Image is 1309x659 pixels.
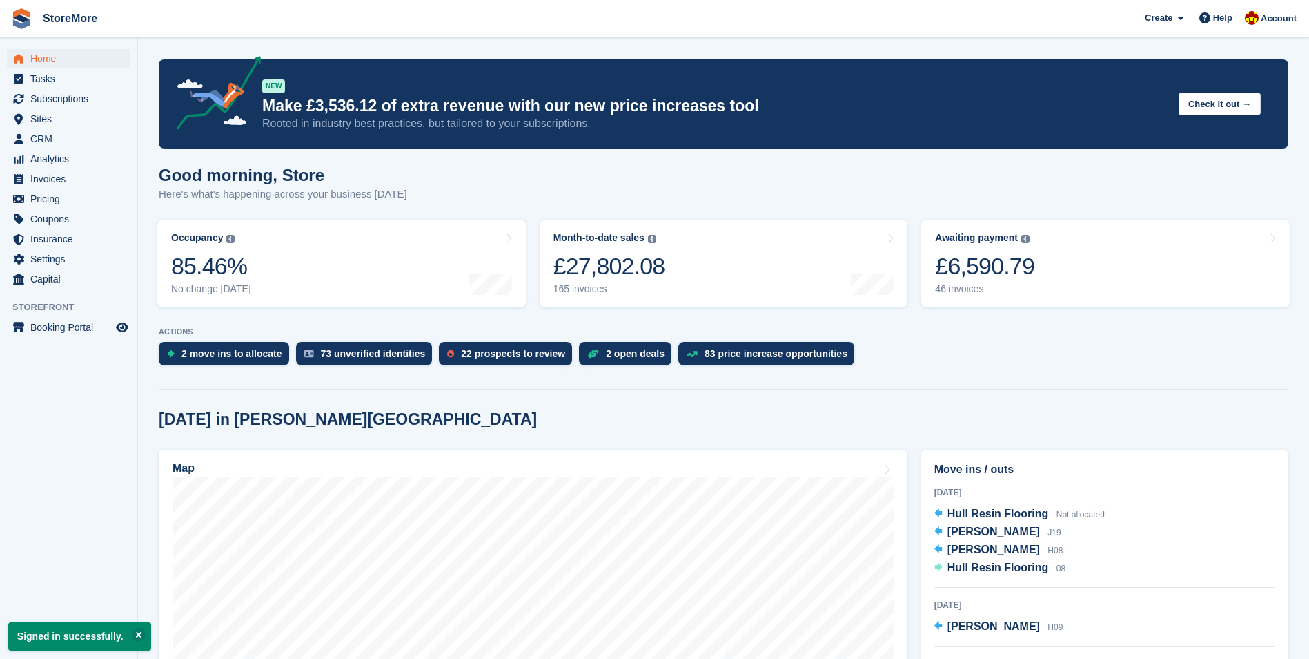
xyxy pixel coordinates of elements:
[30,229,113,249] span: Insurance
[171,252,251,280] div: 85.46%
[30,249,113,269] span: Settings
[7,229,130,249] a: menu
[321,348,426,359] div: 73 unverified identities
[11,8,32,29] img: stora-icon-8386f47178a22dfd0bd8f6a31ec36ba5ce8667c1dd55bd0f319d3a0aa187defe.svg
[157,220,526,307] a: Occupancy 85.46% No change [DATE]
[12,300,137,314] span: Storefront
[262,116,1168,131] p: Rooted in industry best practices, but tailored to your subscriptions.
[7,49,130,68] a: menu
[171,283,251,295] div: No change [DATE]
[1245,11,1259,25] img: Store More Team
[540,220,908,307] a: Month-to-date sales £27,802.08 165 invoices
[30,49,113,68] span: Home
[553,283,665,295] div: 165 invoices
[934,618,1063,636] a: [PERSON_NAME] H09
[8,622,151,651] p: Signed in successfully.
[30,129,113,149] span: CRM
[947,526,1040,537] span: [PERSON_NAME]
[935,283,1034,295] div: 46 invoices
[30,209,113,229] span: Coupons
[934,542,1063,560] a: [PERSON_NAME] H08
[7,149,130,169] a: menu
[159,410,537,429] h2: [DATE] in [PERSON_NAME][GEOGRAPHIC_DATA]
[934,560,1065,577] a: Hull Resin Flooring 08
[181,348,282,359] div: 2 move ins to allocate
[114,319,130,336] a: Preview store
[461,348,565,359] div: 22 prospects to review
[7,69,130,88] a: menu
[30,269,113,289] span: Capital
[7,249,130,269] a: menu
[1056,564,1065,573] span: 08
[678,342,861,372] a: 83 price increase opportunities
[173,462,195,475] h2: Map
[1261,12,1297,26] span: Account
[167,350,175,358] img: move_ins_to_allocate_icon-fdf77a2bb77ea45bf5b3d319d69a93e2d87916cf1d5bf7949dd705db3b84f3ca.svg
[7,169,130,189] a: menu
[7,318,130,337] a: menu
[165,56,262,135] img: price-adjustments-announcement-icon-8257ccfd72463d97f412b2fc003d46551f7dbcb40ab6d574587a9cd5c0d94...
[934,506,1105,524] a: Hull Resin Flooring Not allocated
[947,508,1049,519] span: Hull Resin Flooring
[606,348,665,359] div: 2 open deals
[935,232,1018,244] div: Awaiting payment
[439,342,579,372] a: 22 prospects to review
[579,342,678,372] a: 2 open deals
[1047,528,1061,537] span: J19
[30,189,113,209] span: Pricing
[7,269,130,289] a: menu
[648,235,656,243] img: icon-info-grey-7440780725fd019a000dd9b08b2336e03edf1995a4989e88bcd33f0948082b44.svg
[1021,235,1030,243] img: icon-info-grey-7440780725fd019a000dd9b08b2336e03edf1995a4989e88bcd33f0948082b44.svg
[159,166,407,184] h1: Good morning, Store
[7,189,130,209] a: menu
[30,109,113,128] span: Sites
[1047,546,1063,555] span: H08
[947,544,1040,555] span: [PERSON_NAME]
[262,79,285,93] div: NEW
[159,327,1288,336] p: ACTIONS
[947,562,1049,573] span: Hull Resin Flooring
[934,524,1061,542] a: [PERSON_NAME] J19
[447,350,454,358] img: prospect-51fa495bee0391a8d652442698ab0144808aea92771e9ea1ae160a38d050c398.svg
[7,209,130,229] a: menu
[687,351,698,357] img: price_increase_opportunities-93ffe204e8149a01c8c9dc8f82e8f89637d9d84a8eef4429ea346261dce0b2c0.svg
[30,69,113,88] span: Tasks
[7,129,130,149] a: menu
[296,342,440,372] a: 73 unverified identities
[935,252,1034,280] div: £6,590.79
[1056,510,1105,519] span: Not allocated
[947,620,1040,632] span: [PERSON_NAME]
[1047,622,1063,632] span: H09
[934,486,1275,499] div: [DATE]
[705,348,847,359] div: 83 price increase opportunities
[304,350,314,358] img: verify_identity-adf6edd0f0f0b5bbfe63781bf79b02c33cf7c696d77639b501bdc392416b5a36.svg
[37,7,103,30] a: StoreMore
[587,349,599,359] img: deal-1b604bf984904fb50ccaf53a9ad4b4a5d6e5aea283cecdc64d6e3604feb123c2.svg
[30,149,113,169] span: Analytics
[553,252,665,280] div: £27,802.08
[171,232,223,244] div: Occupancy
[7,109,130,128] a: menu
[921,220,1290,307] a: Awaiting payment £6,590.79 46 invoices
[262,96,1168,116] p: Make £3,536.12 of extra revenue with our new price increases tool
[934,599,1275,611] div: [DATE]
[159,187,407,202] p: Here's what's happening across your business [DATE]
[1213,11,1232,25] span: Help
[30,318,113,337] span: Booking Portal
[30,169,113,189] span: Invoices
[934,461,1275,478] h2: Move ins / outs
[159,342,296,372] a: 2 move ins to allocate
[553,232,644,244] div: Month-to-date sales
[1145,11,1172,25] span: Create
[30,89,113,108] span: Subscriptions
[1179,93,1261,115] button: Check it out →
[7,89,130,108] a: menu
[226,235,235,243] img: icon-info-grey-7440780725fd019a000dd9b08b2336e03edf1995a4989e88bcd33f0948082b44.svg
